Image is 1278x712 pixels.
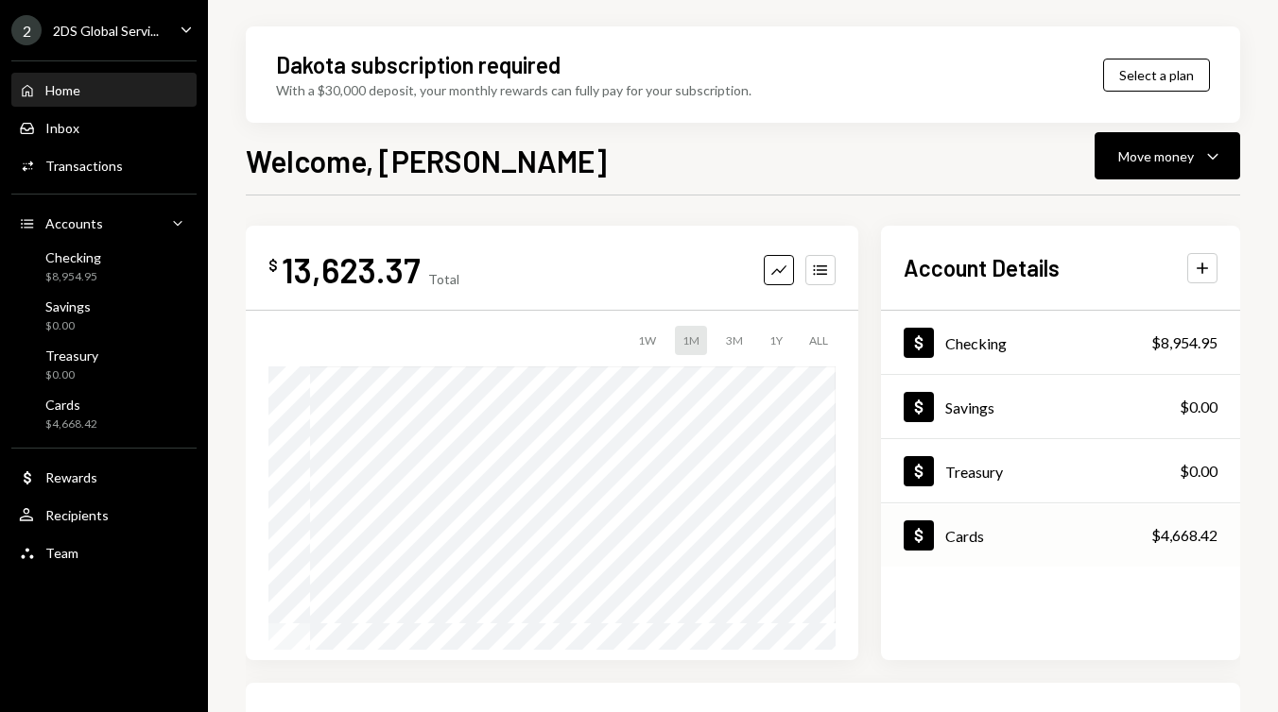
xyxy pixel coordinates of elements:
div: 13,623.37 [282,248,421,291]
div: Move money [1118,146,1194,166]
div: 1W [630,326,664,355]
div: Rewards [45,469,97,485]
a: Cards$4,668.42 [11,391,197,436]
div: Cards [45,397,97,413]
a: Savings$0.00 [11,293,197,338]
a: Checking$8,954.95 [11,244,197,289]
div: 2 [11,15,42,45]
div: Savings [45,298,91,314]
div: $0.00 [1180,460,1218,483]
a: Checking$8,954.95 [881,311,1240,374]
a: Cards$4,668.42 [881,503,1240,567]
a: Transactions [11,148,197,182]
div: Accounts [45,215,103,231]
div: With a $30,000 deposit, your monthly rewards can fully pay for your subscription. [276,80,751,100]
div: Checking [45,249,101,265]
div: $0.00 [45,318,91,334]
a: Home [11,73,197,107]
a: Inbox [11,110,197,144]
div: 1M [675,326,707,355]
a: Accounts [11,206,197,240]
div: Total [428,271,459,287]
div: ALL [802,326,836,355]
a: Savings$0.00 [881,375,1240,438]
a: Rewards [11,460,197,494]
div: Treasury [45,348,98,364]
a: Treasury$0.00 [11,342,197,387]
div: 3M [718,326,751,355]
div: $4,668.42 [45,416,97,432]
div: 2DS Global Servi... [53,23,159,39]
button: Select a plan [1103,59,1210,92]
a: Recipients [11,498,197,532]
div: $8,954.95 [1151,331,1218,354]
div: Dakota subscription required [276,49,561,80]
a: Treasury$0.00 [881,439,1240,502]
div: $0.00 [45,367,98,383]
div: Savings [945,398,994,416]
div: Transactions [45,158,123,174]
div: Treasury [945,463,1003,481]
h2: Account Details [904,252,1060,283]
h1: Welcome, [PERSON_NAME] [246,142,607,179]
div: Cards [945,527,984,545]
div: $0.00 [1180,396,1218,418]
div: $8,954.95 [45,269,101,285]
div: Team [45,545,78,561]
div: Inbox [45,120,79,136]
div: $4,668.42 [1151,524,1218,547]
div: 1Y [762,326,790,355]
button: Move money [1095,132,1240,179]
div: $ [268,256,278,275]
div: Home [45,82,80,98]
a: Team [11,535,197,569]
div: Checking [945,334,1007,352]
div: Recipients [45,507,109,523]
